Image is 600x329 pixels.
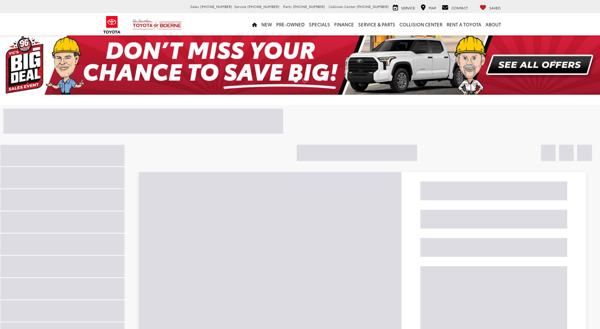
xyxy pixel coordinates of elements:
span: [PHONE_NUMBER] [200,4,232,9]
span: [PHONE_NUMBER] [357,4,389,9]
span: [PHONE_NUMBER] [293,4,325,9]
span: [PHONE_NUMBER] [247,4,279,9]
span: Parts [283,4,292,9]
span: Saved [489,5,501,10]
span: Sales [190,4,199,9]
a: Service [391,4,417,11]
span: Service [401,5,415,10]
a: Pre-Owned [274,13,307,35]
a: Service & Parts: Opens in a new tab [356,13,397,35]
img: Toyota [99,14,125,36]
a: Rent a Toyota [445,13,483,35]
a: Collision Center [397,13,445,35]
span: Collision Center [329,4,356,9]
a: Finance [332,13,356,35]
a: New [259,13,274,35]
span: Contact [451,5,468,10]
img: Vic Vaughan Toyota of Boerne [132,19,182,31]
span: Service [234,4,246,9]
a: Contact [440,4,470,11]
span: Map [429,5,436,10]
a: My Saved Vehicles [478,4,502,11]
a: About [483,13,503,35]
a: Specials [307,13,332,35]
a: Home [250,13,259,35]
a: Map [419,4,438,11]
